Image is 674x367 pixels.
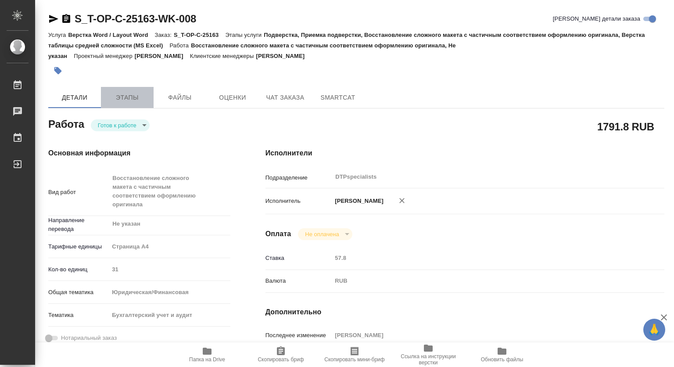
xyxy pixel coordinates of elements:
[265,331,332,340] p: Последнее изменение
[481,356,523,363] span: Обновить файлы
[258,356,304,363] span: Скопировать бриф
[391,342,465,367] button: Ссылка на инструкции верстки
[212,92,254,103] span: Оценки
[91,119,150,131] div: Готов к работе
[54,92,96,103] span: Детали
[95,122,139,129] button: Готов к работе
[298,228,352,240] div: Готов к работе
[48,115,84,131] h2: Работа
[109,285,230,300] div: Юридическая/Финансовая
[61,334,117,342] span: Нотариальный заказ
[48,288,109,297] p: Общая тематика
[265,197,332,205] p: Исполнитель
[48,32,645,49] p: Подверстка, Приемка подверстки, Восстановление сложного макета с частичным соответствием оформлен...
[597,119,654,134] h2: 1791.8 RUB
[48,216,109,234] p: Направление перевода
[106,92,148,103] span: Этапы
[109,308,230,323] div: Бухгалтерский учет и аудит
[109,239,230,254] div: Страница А4
[48,148,230,158] h4: Основная информация
[244,342,318,367] button: Скопировать бриф
[48,242,109,251] p: Тарифные единицы
[189,356,225,363] span: Папка на Drive
[190,53,256,59] p: Клиентские менеджеры
[256,53,311,59] p: [PERSON_NAME]
[68,32,154,38] p: Верстка Word / Layout Word
[392,191,412,210] button: Удалить исполнителя
[169,42,191,49] p: Работа
[48,61,68,80] button: Добавить тэг
[324,356,384,363] span: Скопировать мини-бриф
[332,273,631,288] div: RUB
[48,265,109,274] p: Кол-во единиц
[265,173,332,182] p: Подразделение
[61,14,72,24] button: Скопировать ссылку
[109,263,230,276] input: Пустое поле
[170,342,244,367] button: Папка на Drive
[135,53,190,59] p: [PERSON_NAME]
[159,92,201,103] span: Файлы
[265,277,332,285] p: Валюта
[48,42,456,59] p: Восстановление сложного макета с частичным соответствием оформлению оригинала, Не указан
[317,92,359,103] span: SmartCat
[332,329,631,342] input: Пустое поле
[74,53,134,59] p: Проектный менеджер
[265,229,291,239] h4: Оплата
[397,353,460,366] span: Ссылка на инструкции верстки
[332,197,384,205] p: [PERSON_NAME]
[553,14,640,23] span: [PERSON_NAME] детали заказа
[155,32,174,38] p: Заказ:
[318,342,391,367] button: Скопировать мини-бриф
[332,252,631,264] input: Пустое поле
[265,148,664,158] h4: Исполнители
[265,254,332,263] p: Ставка
[302,230,341,238] button: Не оплачена
[174,32,225,38] p: S_T-OP-C-25163
[75,13,196,25] a: S_T-OP-C-25163-WK-008
[643,319,665,341] button: 🙏
[48,311,109,320] p: Тематика
[48,14,59,24] button: Скопировать ссылку для ЯМессенджера
[48,188,109,197] p: Вид работ
[225,32,264,38] p: Этапы услуги
[48,32,68,38] p: Услуга
[265,307,664,317] h4: Дополнительно
[647,320,662,339] span: 🙏
[465,342,539,367] button: Обновить файлы
[264,92,306,103] span: Чат заказа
